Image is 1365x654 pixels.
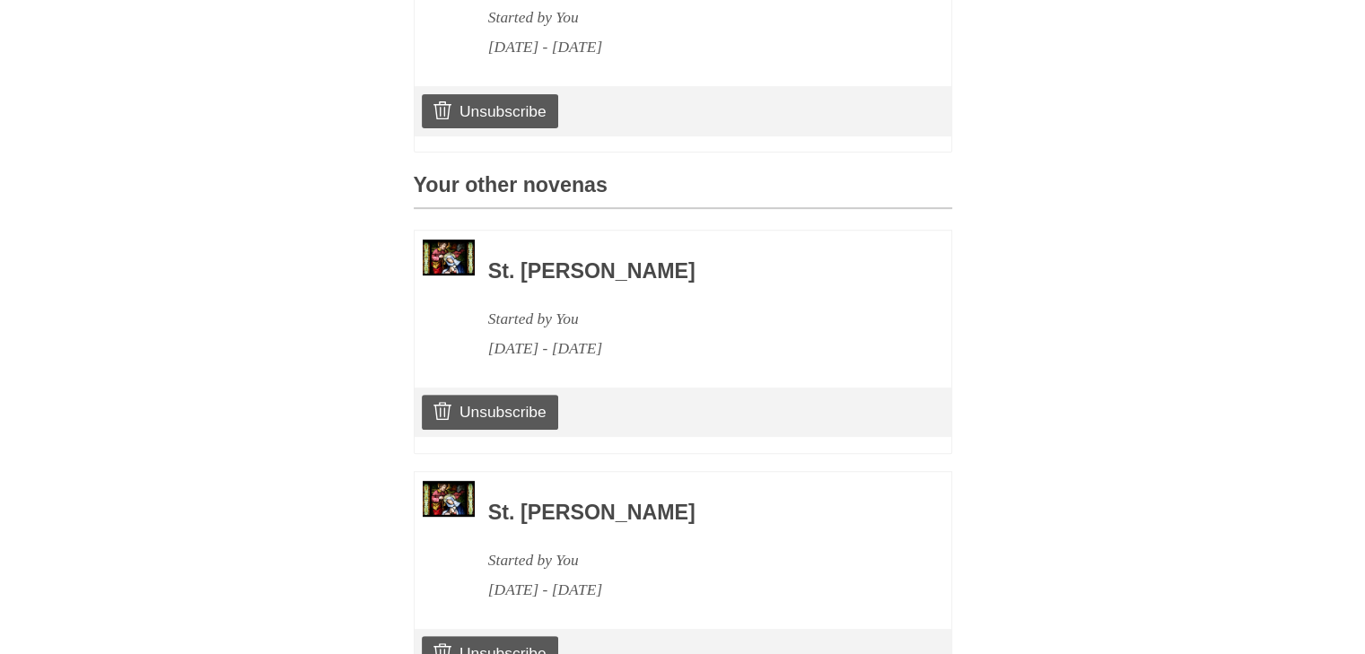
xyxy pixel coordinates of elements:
[488,575,903,605] div: [DATE] - [DATE]
[423,481,475,517] img: Novena image
[422,395,557,429] a: Unsubscribe
[423,240,475,275] img: Novena image
[488,32,903,62] div: [DATE] - [DATE]
[488,3,903,32] div: Started by You
[488,545,903,575] div: Started by You
[488,334,903,363] div: [DATE] - [DATE]
[488,304,903,334] div: Started by You
[488,260,903,283] h3: St. [PERSON_NAME]
[414,174,952,209] h3: Your other novenas
[488,501,903,525] h3: St. [PERSON_NAME]
[422,94,557,128] a: Unsubscribe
